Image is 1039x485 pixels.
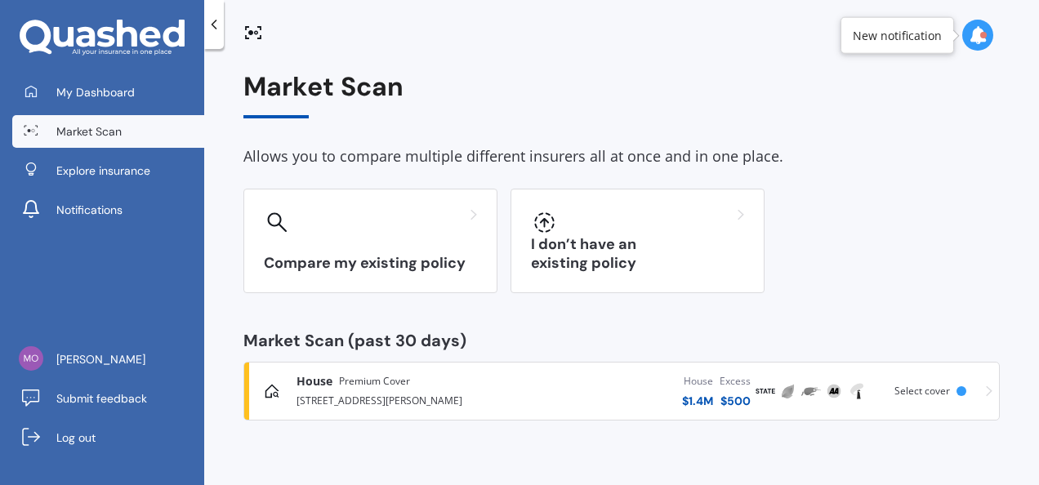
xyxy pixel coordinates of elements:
[894,384,950,398] span: Select cover
[12,421,204,454] a: Log out
[243,362,1000,420] a: HousePremium Cover[STREET_ADDRESS][PERSON_NAME]House$1.4MExcess$500StateInitioTrade Me InsuranceA...
[720,393,751,409] div: $ 500
[243,332,1000,349] div: Market Scan (past 30 days)
[264,254,477,273] h3: Compare my existing policy
[297,373,332,389] span: House
[12,382,204,415] a: Submit feedback
[756,381,775,401] img: State
[12,115,204,148] a: Market Scan
[778,381,798,401] img: Initio
[12,194,204,226] a: Notifications
[12,76,204,109] a: My Dashboard
[56,429,96,446] span: Log out
[720,373,751,389] div: Excess
[682,373,713,389] div: House
[801,381,821,401] img: Trade Me Insurance
[339,373,410,389] span: Premium Cover
[56,123,122,140] span: Market Scan
[19,346,43,371] img: bd0684723324f285f06e553d62d5541a
[824,381,844,401] img: AA
[297,389,509,409] div: [STREET_ADDRESS][PERSON_NAME]
[847,381,867,401] img: Tower
[12,154,204,187] a: Explore insurance
[56,84,135,100] span: My Dashboard
[56,351,145,367] span: [PERSON_NAME]
[853,27,942,43] div: New notification
[243,72,1000,118] div: Market Scan
[56,202,123,218] span: Notifications
[682,393,713,409] div: $ 1.4M
[56,390,147,407] span: Submit feedback
[12,343,204,376] a: [PERSON_NAME]
[531,235,744,273] h3: I don’t have an existing policy
[56,162,150,179] span: Explore insurance
[243,145,1000,169] div: Allows you to compare multiple different insurers all at once and in one place.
